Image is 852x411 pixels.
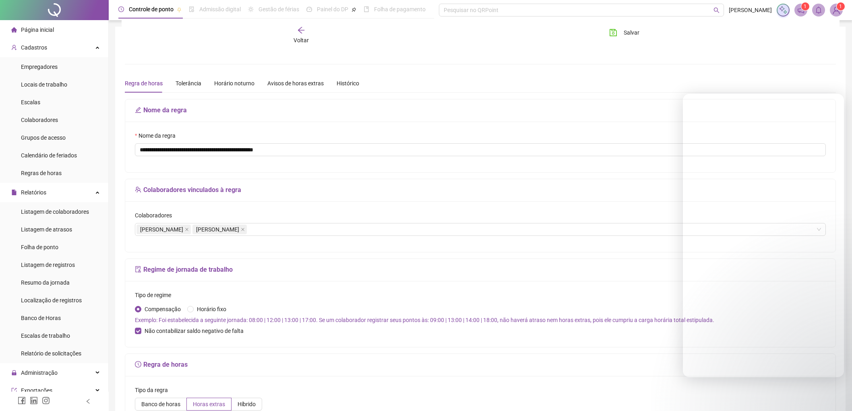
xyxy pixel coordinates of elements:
[21,370,58,376] span: Administração
[18,397,26,405] span: facebook
[364,6,369,12] span: book
[21,262,75,268] span: Listagem de registros
[297,26,305,34] span: arrow-left
[267,79,324,88] div: Avisos de horas extras
[185,227,189,231] span: close
[839,4,842,9] span: 1
[135,143,826,156] input: Nome da regra
[135,291,176,299] label: Tipo de regime
[199,6,241,12] span: Admissão digital
[374,6,426,12] span: Folha de pagamento
[30,397,38,405] span: linkedin
[729,6,772,14] span: [PERSON_NAME]
[238,401,256,407] span: Híbrido
[135,266,141,273] span: audit
[825,384,844,403] iframe: Intercom live chat
[21,244,58,250] span: Folha de ponto
[258,6,299,12] span: Gestão de férias
[135,186,141,193] span: team
[830,4,842,16] img: 67348
[21,209,89,215] span: Listagem de colaboradores
[141,305,184,314] span: Compensação
[837,2,845,10] sup: Atualize o seu contato no menu Meus Dados
[135,105,826,115] h5: Nome da regra
[21,99,40,105] span: Escalas
[21,134,66,141] span: Grupos de acesso
[193,401,225,407] span: Horas extras
[21,44,47,51] span: Cadastros
[125,79,163,88] div: Regra de horas
[21,333,70,339] span: Escalas de trabalho
[176,79,201,88] div: Tolerância
[135,265,826,275] h5: Regime de jornada de trabalho
[801,2,809,10] sup: 1
[135,386,173,394] label: Tipo da regra
[21,387,52,394] span: Exportações
[135,107,141,113] span: edit
[603,26,645,39] button: Salvar
[11,27,17,33] span: home
[135,211,177,220] label: Colaboradores
[21,279,70,286] span: Resumo da jornada
[713,7,720,13] span: search
[118,6,124,12] span: clock-circle
[214,79,254,88] div: Horário noturno
[11,45,17,50] span: user-add
[21,189,46,196] span: Relatórios
[135,361,141,368] span: clock-circle
[294,37,309,43] span: Voltar
[21,64,58,70] span: Empregadores
[241,227,245,231] span: close
[136,225,191,234] span: FABIANA COSTA DO NASCIMENTO
[683,94,844,377] iframe: Intercom live chat
[624,28,639,37] span: Salvar
[352,7,356,12] span: pushpin
[21,27,54,33] span: Página inicial
[85,399,91,404] span: left
[194,305,230,314] span: Horário fixo
[779,6,788,14] img: sparkle-icon.fc2bf0ac1784a2077858766a79e2daf3.svg
[135,317,714,323] span: Exemplo: Foi estabelecida a seguinte jornada: 08:00 | 12:00 | 13:00 | 17:00. Se um colaborador re...
[21,297,82,304] span: Localização de registros
[609,29,617,37] span: save
[11,388,17,393] span: export
[21,152,77,159] span: Calendário de feriados
[177,7,182,12] span: pushpin
[21,170,62,176] span: Regras de horas
[248,6,254,12] span: sun
[11,190,17,195] span: file
[135,131,181,140] label: Nome da regra
[797,6,804,14] span: notification
[42,397,50,405] span: instagram
[804,4,807,9] span: 1
[21,315,61,321] span: Banco de Horas
[11,370,17,376] span: lock
[196,225,239,234] span: [PERSON_NAME]
[135,360,826,370] h5: Regra de horas
[306,6,312,12] span: dashboard
[141,326,247,335] span: Não contabilizar saldo negativo de falta
[21,81,67,88] span: Locais de trabalho
[337,79,359,88] div: Histórico
[21,117,58,123] span: Colaboradores
[129,6,174,12] span: Controle de ponto
[189,6,194,12] span: file-done
[21,350,81,357] span: Relatório de solicitações
[141,401,180,407] span: Banco de horas
[21,226,72,233] span: Listagem de atrasos
[192,225,247,234] span: ANGELA MARIA DA SILVA
[317,6,348,12] span: Painel do DP
[815,6,822,14] span: bell
[140,225,183,234] span: [PERSON_NAME]
[135,185,826,195] h5: Colaboradores vinculados à regra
